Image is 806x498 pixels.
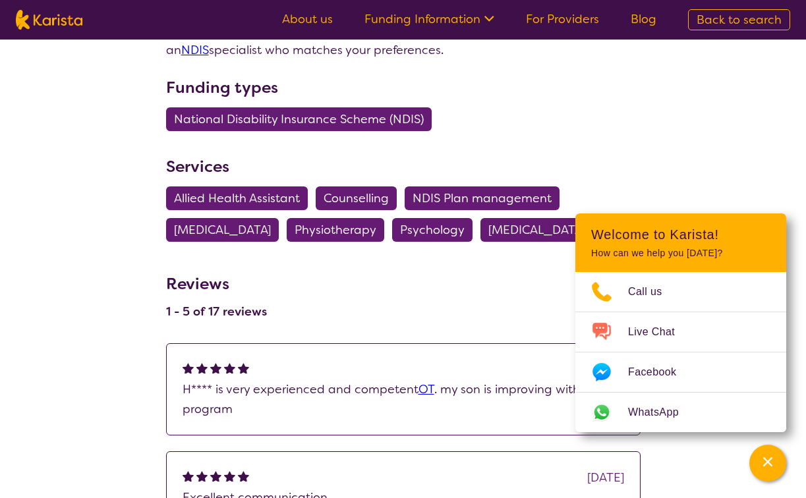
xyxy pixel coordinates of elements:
[575,213,786,432] div: Channel Menu
[697,12,782,28] span: Back to search
[631,11,656,27] a: Blog
[480,222,601,238] a: [MEDICAL_DATA]
[418,381,434,397] a: OT
[166,222,287,238] a: [MEDICAL_DATA]
[174,218,271,242] span: [MEDICAL_DATA]
[166,76,641,99] h3: Funding types
[405,190,567,206] a: NDIS Plan management
[488,218,585,242] span: [MEDICAL_DATA]
[210,362,221,373] img: fullstar
[224,470,235,482] img: fullstar
[413,186,552,210] span: NDIS Plan management
[287,222,392,238] a: Physiotherapy
[628,322,691,342] span: Live Chat
[166,155,641,179] h3: Services
[238,362,249,373] img: fullstar
[166,190,316,206] a: Allied Health Assistant
[181,42,209,58] a: NDIS
[166,20,641,60] p: We aim to give you a comfortable and relaxing experience by finding you an specialist who matches...
[364,11,494,27] a: Funding Information
[628,362,692,382] span: Facebook
[196,470,208,482] img: fullstar
[591,227,770,242] h2: Welcome to Karista!
[688,9,790,30] a: Back to search
[324,186,389,210] span: Counselling
[575,272,786,432] ul: Choose channel
[749,445,786,482] button: Channel Menu
[174,186,300,210] span: Allied Health Assistant
[183,470,194,482] img: fullstar
[316,190,405,206] a: Counselling
[628,282,678,302] span: Call us
[238,470,249,482] img: fullstar
[392,222,480,238] a: Psychology
[400,218,465,242] span: Psychology
[224,362,235,373] img: fullstar
[183,379,624,419] p: H**** is very experienced and competent . my son is improving witht his program
[587,468,624,487] div: [DATE]
[166,304,267,319] h4: 1 - 5 of 17 reviews
[174,107,424,131] span: National Disability Insurance Scheme (NDIS)
[166,265,267,296] h3: Reviews
[196,362,208,373] img: fullstar
[628,402,695,422] span: WhatsApp
[166,111,440,127] a: National Disability Insurance Scheme (NDIS)
[210,470,221,482] img: fullstar
[575,393,786,432] a: Web link opens in a new tab.
[183,362,194,373] img: fullstar
[16,10,82,30] img: Karista logo
[526,11,599,27] a: For Providers
[591,248,770,259] p: How can we help you [DATE]?
[282,11,333,27] a: About us
[295,218,376,242] span: Physiotherapy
